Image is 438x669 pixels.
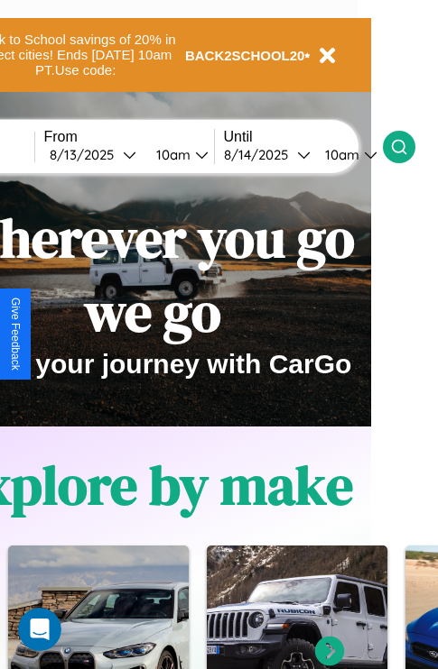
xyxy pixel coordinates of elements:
div: 8 / 14 / 2025 [224,146,297,163]
iframe: Intercom live chat [18,608,61,651]
button: 10am [311,145,383,164]
div: 10am [316,146,364,163]
label: From [44,129,214,145]
b: BACK2SCHOOL20 [185,48,305,63]
div: Give Feedback [9,298,22,371]
label: Until [224,129,383,145]
div: 10am [147,146,195,163]
div: 8 / 13 / 2025 [50,146,123,163]
button: 10am [142,145,214,164]
button: 8/13/2025 [44,145,142,164]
